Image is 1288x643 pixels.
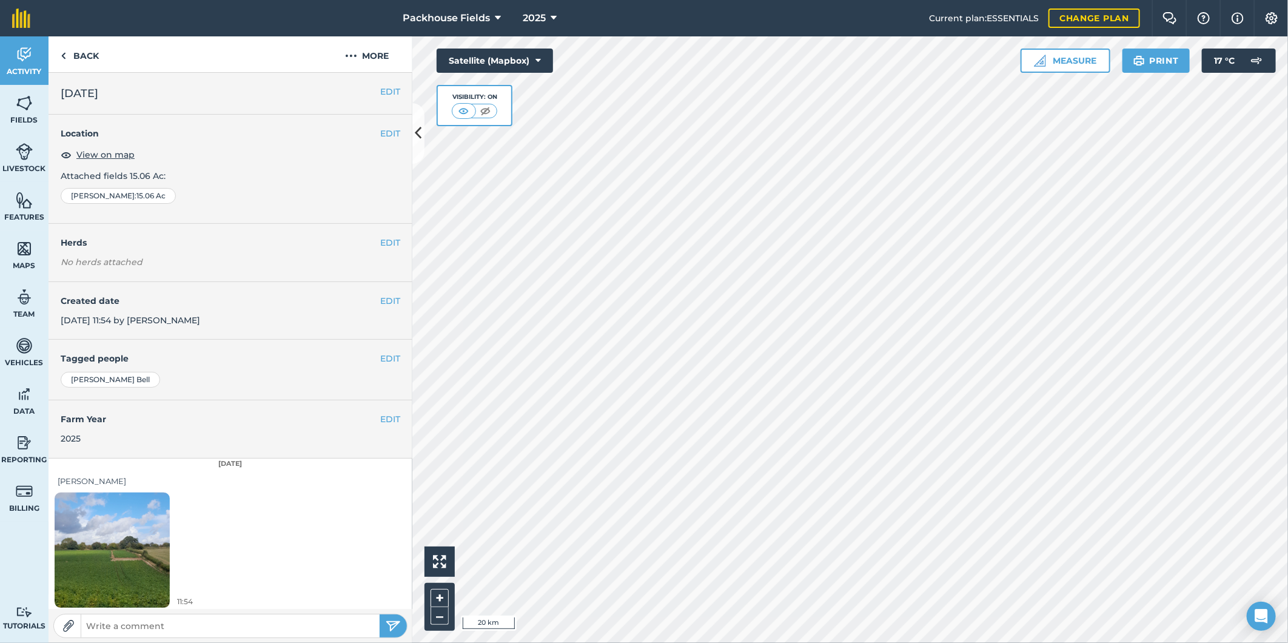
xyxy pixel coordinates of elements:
span: 17 ° C [1214,49,1235,73]
div: [DATE] 11:54 by [PERSON_NAME] [49,282,412,340]
span: Current plan : ESSENTIALS [929,12,1039,25]
span: Packhouse Fields [403,11,490,25]
img: svg+xml;base64,PD94bWwgdmVyc2lvbj0iMS4wIiBlbmNvZGluZz0idXRmLTgiPz4KPCEtLSBHZW5lcmF0b3I6IEFkb2JlIE... [1244,49,1269,73]
div: Open Intercom Messenger [1247,602,1276,631]
h4: Location [61,127,400,140]
h4: Tagged people [61,352,400,365]
button: EDIT [380,294,400,308]
h4: Created date [61,294,400,308]
img: svg+xml;base64,PHN2ZyB4bWxucz0iaHR0cDovL3d3dy53My5vcmcvMjAwMC9zdmciIHdpZHRoPSIxNyIgaGVpZ2h0PSIxNy... [1232,11,1244,25]
span: : 15.06 Ac [135,191,166,201]
div: [DATE] [49,459,412,470]
div: [PERSON_NAME] [58,475,403,488]
img: svg+xml;base64,PD94bWwgdmVyc2lvbj0iMS4wIiBlbmNvZGluZz0idXRmLTgiPz4KPCEtLSBHZW5lcmF0b3I6IEFkb2JlIE... [16,143,33,161]
button: + [431,589,449,607]
img: svg+xml;base64,PD94bWwgdmVyc2lvbj0iMS4wIiBlbmNvZGluZz0idXRmLTgiPz4KPCEtLSBHZW5lcmF0b3I6IEFkb2JlIE... [16,482,33,500]
img: svg+xml;base64,PD94bWwgdmVyc2lvbj0iMS4wIiBlbmNvZGluZz0idXRmLTgiPz4KPCEtLSBHZW5lcmF0b3I6IEFkb2JlIE... [16,337,33,355]
img: Ruler icon [1034,55,1046,67]
button: EDIT [380,352,400,365]
button: 17 °C [1202,49,1276,73]
img: svg+xml;base64,PHN2ZyB4bWxucz0iaHR0cDovL3d3dy53My5vcmcvMjAwMC9zdmciIHdpZHRoPSI5IiBoZWlnaHQ9IjI0Ii... [61,49,66,63]
div: [PERSON_NAME] Bell [61,372,160,388]
span: View on map [76,148,135,161]
button: Satellite (Mapbox) [437,49,553,73]
h4: Herds [61,236,412,249]
span: 11:54 [177,596,193,607]
button: Print [1122,49,1190,73]
button: Measure [1021,49,1110,73]
p: Attached fields 15.06 Ac : [61,169,400,183]
img: svg+xml;base64,PHN2ZyB4bWxucz0iaHR0cDovL3d3dy53My5vcmcvMjAwMC9zdmciIHdpZHRoPSIxOCIgaGVpZ2h0PSIyNC... [61,147,72,162]
a: Change plan [1048,8,1140,28]
img: svg+xml;base64,PD94bWwgdmVyc2lvbj0iMS4wIiBlbmNvZGluZz0idXRmLTgiPz4KPCEtLSBHZW5lcmF0b3I6IEFkb2JlIE... [16,434,33,452]
img: Paperclip icon [62,620,75,632]
input: Write a comment [81,618,380,635]
img: svg+xml;base64,PHN2ZyB4bWxucz0iaHR0cDovL3d3dy53My5vcmcvMjAwMC9zdmciIHdpZHRoPSI1NiIgaGVpZ2h0PSI2MC... [16,191,33,209]
img: Two speech bubbles overlapping with the left bubble in the forefront [1162,12,1177,24]
h4: Farm Year [61,412,400,426]
img: svg+xml;base64,PD94bWwgdmVyc2lvbj0iMS4wIiBlbmNvZGluZz0idXRmLTgiPz4KPCEtLSBHZW5lcmF0b3I6IEFkb2JlIE... [16,45,33,64]
img: svg+xml;base64,PHN2ZyB4bWxucz0iaHR0cDovL3d3dy53My5vcmcvMjAwMC9zdmciIHdpZHRoPSI1NiIgaGVpZ2h0PSI2MC... [16,240,33,258]
img: svg+xml;base64,PD94bWwgdmVyc2lvbj0iMS4wIiBlbmNvZGluZz0idXRmLTgiPz4KPCEtLSBHZW5lcmF0b3I6IEFkb2JlIE... [16,288,33,306]
img: svg+xml;base64,PD94bWwgdmVyc2lvbj0iMS4wIiBlbmNvZGluZz0idXRmLTgiPz4KPCEtLSBHZW5lcmF0b3I6IEFkb2JlIE... [16,385,33,403]
div: 2025 [61,432,400,445]
button: EDIT [380,127,400,140]
img: svg+xml;base64,PHN2ZyB4bWxucz0iaHR0cDovL3d3dy53My5vcmcvMjAwMC9zdmciIHdpZHRoPSIyMCIgaGVpZ2h0PSIyNC... [345,49,357,63]
button: EDIT [380,236,400,249]
span: 2025 [523,11,546,25]
span: [PERSON_NAME] [71,191,135,201]
img: svg+xml;base64,PHN2ZyB4bWxucz0iaHR0cDovL3d3dy53My5vcmcvMjAwMC9zdmciIHdpZHRoPSI1MCIgaGVpZ2h0PSI0MC... [456,105,471,117]
img: A cog icon [1264,12,1279,24]
img: A question mark icon [1196,12,1211,24]
img: svg+xml;base64,PD94bWwgdmVyc2lvbj0iMS4wIiBlbmNvZGluZz0idXRmLTgiPz4KPCEtLSBHZW5lcmF0b3I6IEFkb2JlIE... [16,607,33,618]
img: svg+xml;base64,PHN2ZyB4bWxucz0iaHR0cDovL3d3dy53My5vcmcvMjAwMC9zdmciIHdpZHRoPSI1MCIgaGVpZ2h0PSI0MC... [478,105,493,117]
img: svg+xml;base64,PHN2ZyB4bWxucz0iaHR0cDovL3d3dy53My5vcmcvMjAwMC9zdmciIHdpZHRoPSIxOSIgaGVpZ2h0PSIyNC... [1133,53,1145,68]
img: svg+xml;base64,PHN2ZyB4bWxucz0iaHR0cDovL3d3dy53My5vcmcvMjAwMC9zdmciIHdpZHRoPSIyNSIgaGVpZ2h0PSIyNC... [386,619,401,633]
button: EDIT [380,85,400,98]
button: More [321,36,412,72]
img: fieldmargin Logo [12,8,30,28]
button: EDIT [380,412,400,426]
div: Visibility: On [452,92,498,102]
img: Four arrows, one pointing top left, one top right, one bottom right and the last bottom left [433,555,446,568]
a: Back [49,36,111,72]
button: View on map [61,147,135,162]
button: – [431,607,449,625]
img: Loading spinner [55,473,170,627]
h2: [DATE] [61,85,400,102]
em: No herds attached [61,255,412,269]
img: svg+xml;base64,PHN2ZyB4bWxucz0iaHR0cDovL3d3dy53My5vcmcvMjAwMC9zdmciIHdpZHRoPSI1NiIgaGVpZ2h0PSI2MC... [16,94,33,112]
